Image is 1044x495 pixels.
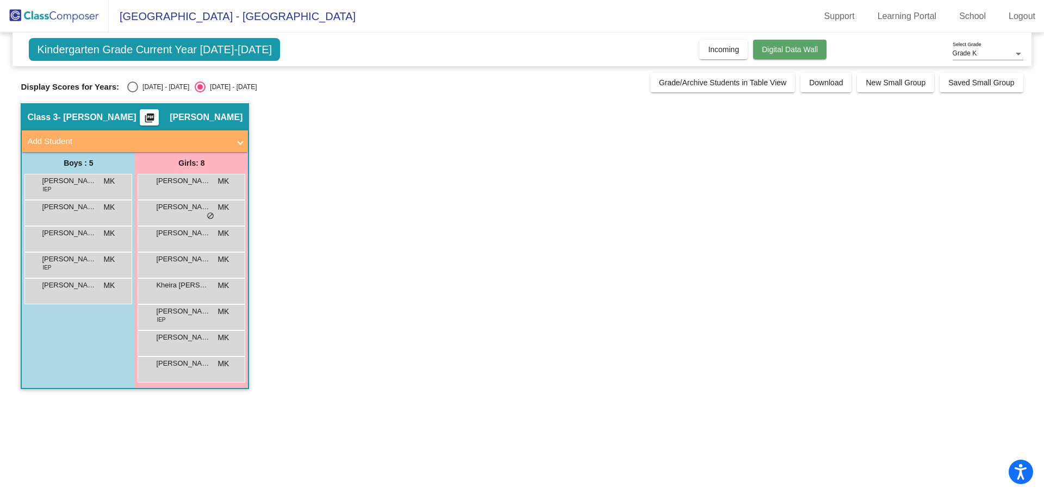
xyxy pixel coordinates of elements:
[809,78,843,87] span: Download
[42,176,96,186] span: [PERSON_NAME]
[140,109,159,126] button: Print Students Details
[217,280,229,291] span: MK
[109,8,356,25] span: [GEOGRAPHIC_DATA] - [GEOGRAPHIC_DATA]
[866,78,925,87] span: New Small Group
[103,280,115,291] span: MK
[156,254,210,265] span: [PERSON_NAME]
[42,228,96,239] span: [PERSON_NAME]
[156,176,210,186] span: [PERSON_NAME]
[217,254,229,265] span: MK
[207,212,214,221] span: do_not_disturb_alt
[156,358,210,369] span: [PERSON_NAME]
[953,49,977,57] span: Grade K
[217,358,229,369] span: MK
[27,135,229,148] mat-panel-title: Add Student
[103,254,115,265] span: MK
[816,8,863,25] a: Support
[156,280,210,291] span: Kheira [PERSON_NAME]
[940,73,1023,92] button: Saved Small Group
[22,130,248,152] mat-expansion-panel-header: Add Student
[699,40,748,59] button: Incoming
[27,112,58,123] span: Class 3
[135,152,248,174] div: Girls: 8
[127,82,257,92] mat-radio-group: Select an option
[42,202,96,212] span: [PERSON_NAME]
[22,152,135,174] div: Boys : 5
[650,73,796,92] button: Grade/Archive Students in Table View
[103,202,115,213] span: MK
[42,264,51,272] span: IEP
[157,316,165,324] span: IEP
[42,280,96,291] span: [PERSON_NAME]
[143,112,156,128] mat-icon: picture_as_pdf
[1000,8,1044,25] a: Logout
[42,254,96,265] span: [PERSON_NAME]
[156,306,210,317] span: [PERSON_NAME]
[217,332,229,343] span: MK
[217,176,229,187] span: MK
[708,45,739,54] span: Incoming
[753,40,826,59] button: Digital Data Wall
[58,112,136,123] span: - [PERSON_NAME]
[217,306,229,317] span: MK
[948,78,1014,87] span: Saved Small Group
[21,82,119,92] span: Display Scores for Years:
[659,78,787,87] span: Grade/Archive Students in Table View
[217,202,229,213] span: MK
[217,228,229,239] span: MK
[800,73,852,92] button: Download
[156,228,210,239] span: [PERSON_NAME]
[138,82,189,92] div: [DATE] - [DATE]
[29,38,280,61] span: Kindergarten Grade Current Year [DATE]-[DATE]
[950,8,995,25] a: School
[42,185,51,193] span: IEP
[103,228,115,239] span: MK
[170,112,243,123] span: [PERSON_NAME]
[156,202,210,212] span: [PERSON_NAME]
[206,82,257,92] div: [DATE] - [DATE]
[857,73,934,92] button: New Small Group
[869,8,946,25] a: Learning Portal
[156,332,210,343] span: [PERSON_NAME]
[103,176,115,187] span: MK
[762,45,818,54] span: Digital Data Wall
